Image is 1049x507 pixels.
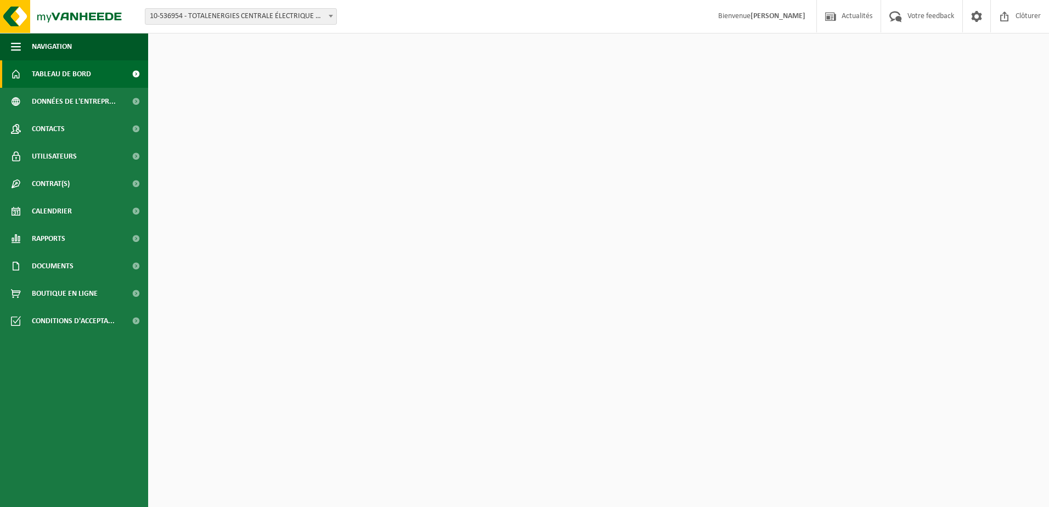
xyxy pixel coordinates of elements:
span: Documents [32,252,74,280]
span: Utilisateurs [32,143,77,170]
strong: [PERSON_NAME] [751,12,805,20]
span: Navigation [32,33,72,60]
span: Calendrier [32,198,72,225]
span: Tableau de bord [32,60,91,88]
span: 10-536954 - TOTALENERGIES CENTRALE ÉLECTRIQUE MARCHIENNE-AU-PONT - MARCHIENNE-AU-PONT [145,8,337,25]
span: Contacts [32,115,65,143]
span: Contrat(s) [32,170,70,198]
span: Données de l'entrepr... [32,88,116,115]
span: 10-536954 - TOTALENERGIES CENTRALE ÉLECTRIQUE MARCHIENNE-AU-PONT - MARCHIENNE-AU-PONT [145,9,336,24]
span: Conditions d'accepta... [32,307,115,335]
span: Rapports [32,225,65,252]
span: Boutique en ligne [32,280,98,307]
